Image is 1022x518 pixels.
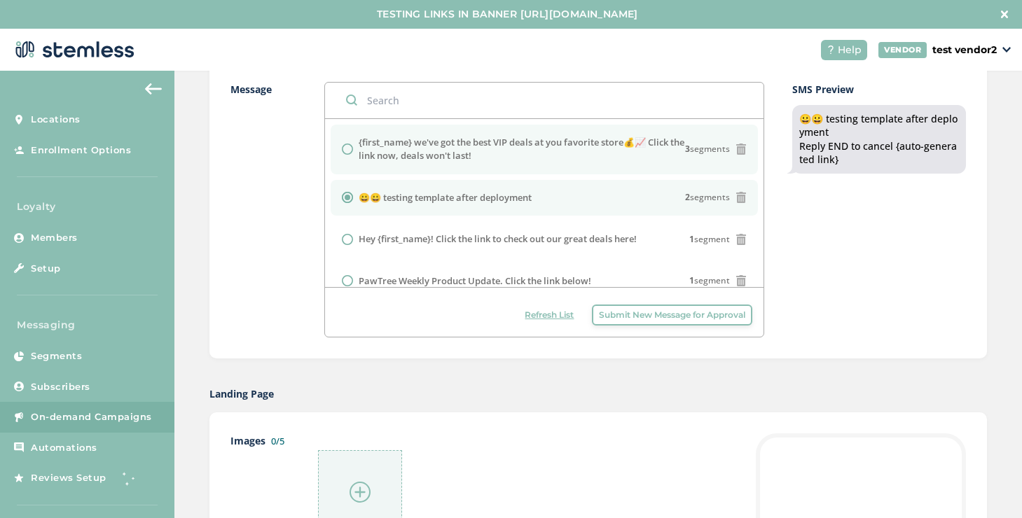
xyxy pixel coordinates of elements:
img: glitter-stars-b7820f95.gif [117,464,145,492]
span: segments [685,191,730,204]
span: Submit New Message for Approval [599,309,745,321]
div: 😀😀 testing template after deployment Reply END to cancel {auto-generated link} [799,112,959,167]
strong: 3 [685,143,690,155]
input: Search [325,83,764,118]
label: PawTree Weekly Product Update. Click the link below! [359,274,591,288]
strong: 2 [685,191,690,203]
span: segment [689,233,730,246]
span: Locations [31,113,81,127]
iframe: Chat Widget [952,451,1022,518]
span: Members [31,231,78,245]
label: TESTING LINKS IN BANNER [URL][DOMAIN_NAME] [14,7,1001,22]
span: Subscribers [31,380,90,394]
p: test vendor2 [932,43,997,57]
span: Help [838,43,862,57]
span: Setup [31,262,61,276]
span: segments [685,143,730,155]
label: 😀😀 testing template after deployment [359,191,532,205]
span: segment [689,274,730,287]
span: On-demand Campaigns [31,410,152,424]
span: Refresh List [525,309,574,321]
span: Automations [31,441,97,455]
img: icon_down-arrow-small-66adaf34.svg [1002,47,1011,52]
button: Submit New Message for Approval [592,304,752,325]
label: Message [230,82,296,337]
button: Refresh List [518,304,581,325]
span: Segments [31,349,82,363]
label: 0/5 [271,435,284,447]
strong: 1 [689,233,694,245]
img: logo-dark-0685b13c.svg [11,36,134,64]
label: Hey {first_name}! Click the link to check out our great deals here! [359,232,637,246]
label: Landing Page [209,386,274,401]
label: SMS Preview [792,82,966,97]
img: icon-circle-plus-45441306.svg [350,482,371,503]
div: VENDOR [878,42,927,58]
strong: 1 [689,274,694,286]
img: icon-help-white-03924b79.svg [827,45,835,54]
img: icon-arrow-back-accent-c549486e.svg [145,83,162,94]
label: {first_name} we've got the best VIP deals at you favorite store💰📈 Click the link now, deals won't... [359,136,686,163]
span: Enrollment Options [31,143,131,157]
span: Reviews Setup [31,471,106,485]
img: icon-close-white-1ed751a3.svg [1001,10,1008,17]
